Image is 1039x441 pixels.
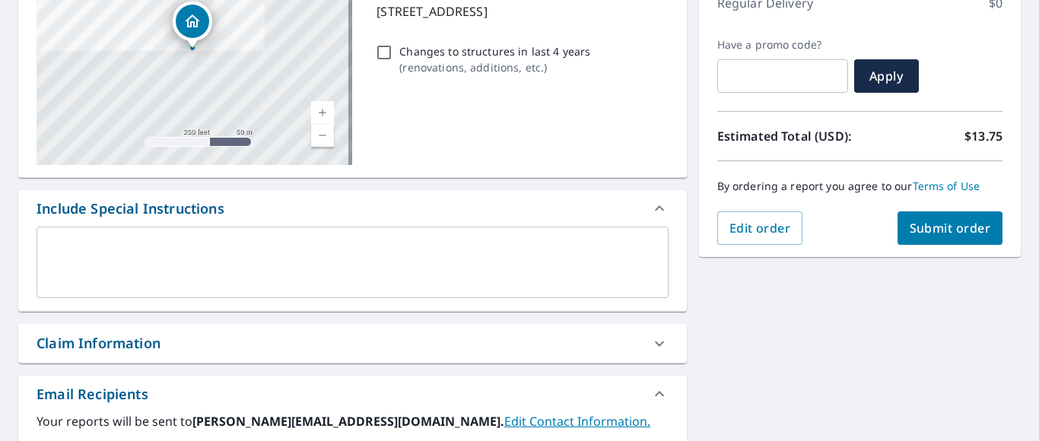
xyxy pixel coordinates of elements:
button: Submit order [898,211,1003,245]
p: Estimated Total (USD): [717,127,860,145]
div: Include Special Instructions [18,190,687,227]
span: Apply [866,68,907,84]
span: Submit order [910,220,991,236]
label: Your reports will be sent to [37,412,669,430]
div: Claim Information [18,324,687,363]
a: Current Level 17, Zoom Out [311,124,334,147]
div: Include Special Instructions [37,198,224,219]
span: Edit order [729,220,791,236]
b: [PERSON_NAME][EMAIL_ADDRESS][DOMAIN_NAME]. [192,413,504,430]
div: Email Recipients [18,376,687,412]
div: Claim Information [37,333,160,354]
p: [STREET_ADDRESS] [377,2,662,21]
p: ( renovations, additions, etc. ) [399,59,590,75]
div: Dropped pin, building 1, Residential property, 1325 Conewago Ave Manchester, PA 17345 [173,2,212,49]
a: EditContactInfo [504,413,650,430]
button: Apply [854,59,919,93]
button: Edit order [717,211,803,245]
p: $13.75 [964,127,1002,145]
a: Current Level 17, Zoom In [311,101,334,124]
p: By ordering a report you agree to our [717,179,1002,193]
div: Email Recipients [37,384,148,405]
label: Have a promo code? [717,38,848,52]
p: Changes to structures in last 4 years [399,43,590,59]
a: Terms of Use [913,179,980,193]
